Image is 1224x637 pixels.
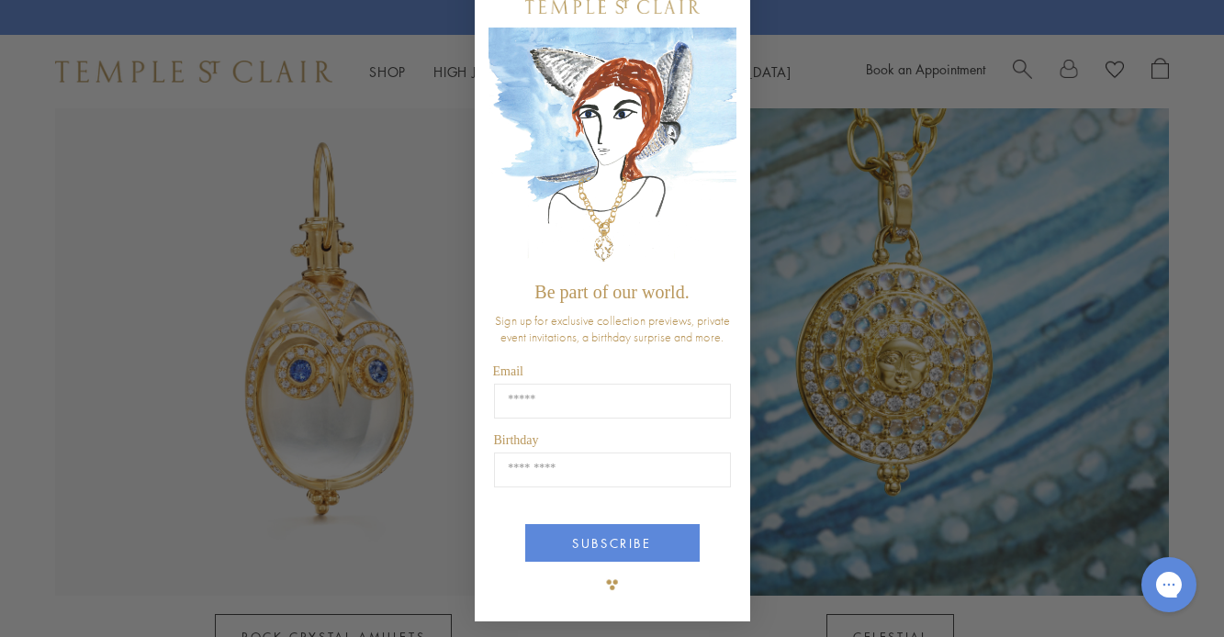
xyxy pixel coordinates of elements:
img: TSC [594,566,631,603]
span: Email [493,364,523,378]
iframe: Gorgias live chat messenger [1132,551,1206,619]
img: c4a9eb12-d91a-4d4a-8ee0-386386f4f338.jpeg [488,28,736,273]
span: Birthday [494,433,539,447]
span: Sign up for exclusive collection previews, private event invitations, a birthday surprise and more. [495,312,730,345]
button: SUBSCRIBE [525,524,700,562]
span: Be part of our world. [534,282,689,302]
input: Email [494,384,731,419]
